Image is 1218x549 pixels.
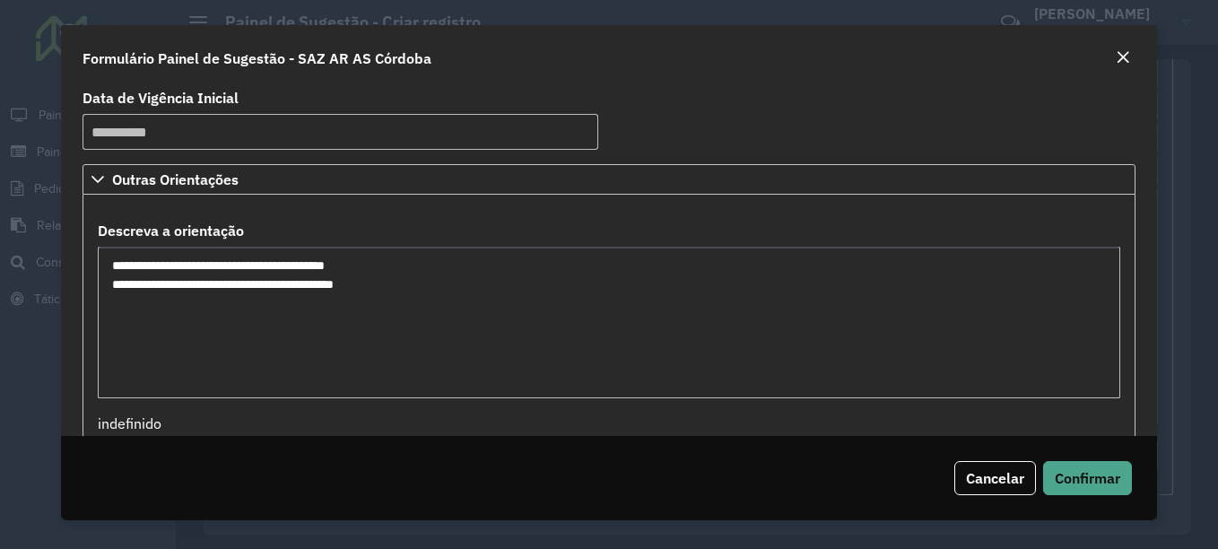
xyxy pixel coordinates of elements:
[1116,50,1130,65] em: Fechar
[1043,461,1132,495] button: Confirmar
[112,172,239,187] span: Outras Orientações
[83,89,239,107] font: Data de Vigência Inicial
[1110,47,1135,70] button: Cerrar
[83,195,1135,443] div: Outras Orientações
[83,164,1135,195] a: Outras Orientações
[98,414,161,432] span: indefinido
[954,461,1036,495] button: Cancelar
[966,469,1024,487] span: Cancelar
[83,48,431,69] h4: Formulário Painel de Sugestão - SAZ AR AS Córdoba
[98,222,244,240] font: Descreva a orientação
[1055,469,1120,487] span: Confirmar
